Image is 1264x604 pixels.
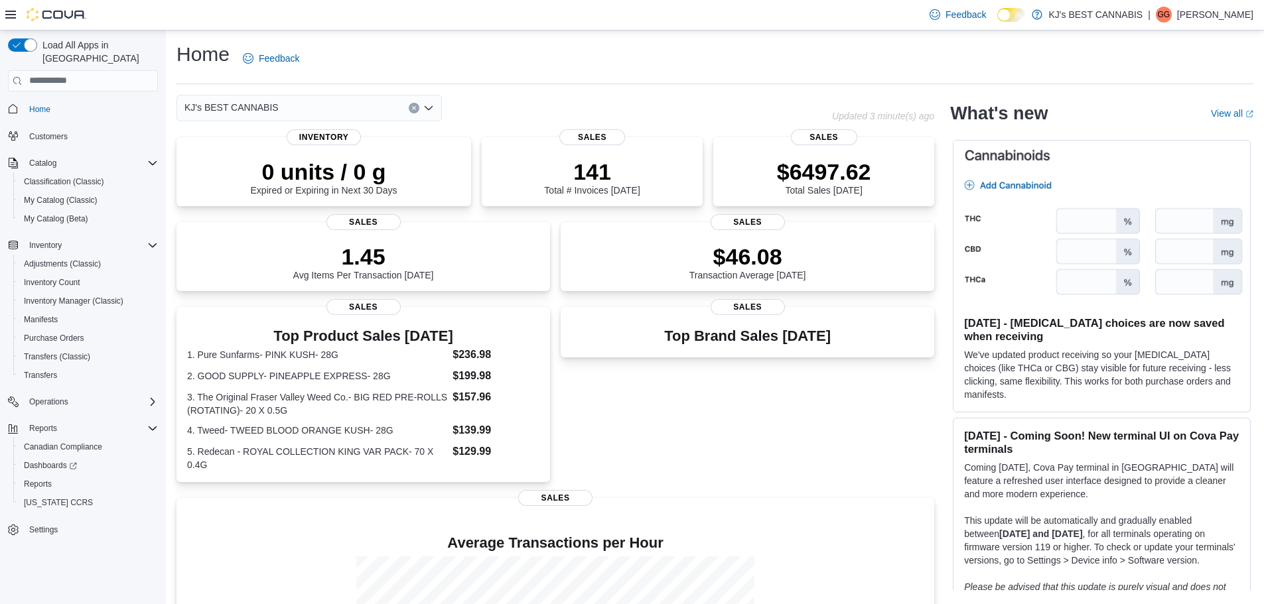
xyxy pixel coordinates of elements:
a: Settings [24,522,63,538]
span: Load All Apps in [GEOGRAPHIC_DATA] [37,38,158,65]
h1: Home [176,41,230,68]
a: Reports [19,476,57,492]
span: Classification (Classic) [24,176,104,187]
dd: $139.99 [453,422,539,438]
button: Canadian Compliance [13,438,163,456]
a: My Catalog (Classic) [19,192,103,208]
span: Dashboards [24,460,77,471]
div: Total # Invoices [DATE] [544,158,640,196]
p: $46.08 [689,243,806,270]
nav: Complex example [8,94,158,574]
dt: 5. Redecan - ROYAL COLLECTION KING VAR PACK- 70 X 0.4G [187,445,447,471]
button: Transfers (Classic) [13,347,163,366]
span: Sales [518,490,593,506]
span: Home [29,104,50,115]
span: Canadian Compliance [19,439,158,455]
svg: External link [1245,110,1253,118]
span: Inventory [29,240,62,251]
button: Operations [24,394,74,410]
button: Operations [3,393,163,411]
a: Manifests [19,312,63,328]
span: Transfers (Classic) [19,349,158,365]
p: Updated 3 minute(s) ago [832,111,934,121]
span: Operations [24,394,158,410]
dt: 1. Pure Sunfarms- PINK KUSH- 28G [187,348,447,361]
span: Reports [19,476,158,492]
span: Operations [29,396,68,407]
button: Inventory Manager (Classic) [13,292,163,310]
span: Customers [29,131,68,142]
span: Reports [29,423,57,434]
a: Purchase Orders [19,330,90,346]
img: Cova [27,8,86,21]
div: Transaction Average [DATE] [689,243,806,280]
dd: $129.99 [453,444,539,459]
a: Inventory Manager (Classic) [19,293,129,309]
span: Adjustments (Classic) [19,256,158,272]
span: Transfers (Classic) [24,351,90,362]
div: Avg Items Per Transaction [DATE] [293,243,434,280]
a: Feedback [924,1,991,28]
button: Transfers [13,366,163,385]
a: Home [24,101,56,117]
dd: $157.96 [453,389,539,405]
span: Washington CCRS [19,495,158,511]
dt: 4. Tweed- TWEED BLOOD ORANGE KUSH- 28G [187,424,447,437]
a: Inventory Count [19,274,86,290]
dd: $199.98 [453,368,539,384]
a: Transfers (Classic) [19,349,96,365]
a: View allExternal link [1211,108,1253,119]
button: Reports [3,419,163,438]
span: Inventory [24,237,158,253]
button: [US_STATE] CCRS [13,493,163,512]
button: Classification (Classic) [13,172,163,191]
span: Feedback [946,8,986,21]
h4: Average Transactions per Hour [187,535,924,551]
dt: 2. GOOD SUPPLY- PINEAPPLE EXPRESS- 28G [187,369,447,383]
h3: [DATE] - [MEDICAL_DATA] choices are now saved when receiving [964,316,1239,343]
span: Sales [326,214,401,230]
dt: 3. The Original Fraser Valley Weed Co.- BIG RED PRE-ROLLS (ROTATING)- 20 X 0.5G [187,391,447,417]
span: Sales [559,129,626,145]
button: Customers [3,127,163,146]
button: Inventory Count [13,273,163,292]
a: Canadian Compliance [19,439,107,455]
button: Manifests [13,310,163,329]
button: Reports [13,475,163,493]
button: Catalog [24,155,62,171]
span: Reports [24,479,52,489]
div: Total Sales [DATE] [777,158,871,196]
span: My Catalog (Beta) [24,213,88,224]
span: Manifests [19,312,158,328]
p: KJ's BEST CANNABIS [1049,7,1143,23]
span: Sales [711,299,785,315]
p: [PERSON_NAME] [1177,7,1253,23]
h3: Top Product Sales [DATE] [187,328,539,344]
span: Purchase Orders [19,330,158,346]
p: 141 [544,158,640,185]
button: Adjustments (Classic) [13,255,163,273]
button: Reports [24,420,62,436]
span: Reports [24,420,158,436]
span: Sales [326,299,401,315]
span: My Catalog (Beta) [19,211,158,227]
p: Coming [DATE], Cova Pay terminal in [GEOGRAPHIC_DATA] will feature a refreshed user interface des... [964,461,1239,501]
h2: What's new [950,103,1048,124]
input: Dark Mode [997,8,1025,22]
a: Customers [24,129,73,145]
button: Settings [3,520,163,539]
button: Clear input [409,103,419,113]
span: My Catalog (Classic) [19,192,158,208]
button: My Catalog (Beta) [13,210,163,228]
span: Dark Mode [997,22,998,23]
span: Inventory Count [19,274,158,290]
button: Home [3,99,163,119]
a: [US_STATE] CCRS [19,495,98,511]
a: Transfers [19,367,62,383]
span: Sales [711,214,785,230]
h3: Top Brand Sales [DATE] [664,328,831,344]
span: [US_STATE] CCRS [24,497,93,508]
span: Adjustments (Classic) [24,259,101,269]
button: Inventory [3,236,163,255]
span: Home [24,101,158,117]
